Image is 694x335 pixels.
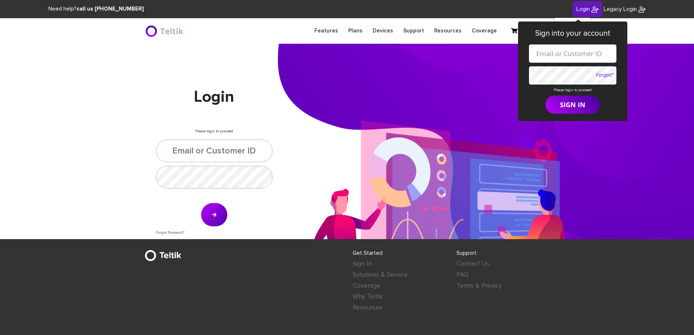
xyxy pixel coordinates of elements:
[545,96,600,114] button: SIGN IN
[353,261,372,267] a: Sign In
[48,6,144,12] span: Need help?
[156,231,184,234] a: Forgot Password?
[456,283,502,289] a: Terms & Privacy
[343,24,368,39] a: Plans
[353,293,383,300] a: Why Teltik
[591,6,599,13] img: BriteX
[353,272,408,278] a: Solutions & Service
[456,272,468,278] a: FAQ
[398,24,429,39] a: Support
[456,250,549,257] h4: Support
[145,250,181,261] img: BriteX
[77,6,144,12] strong: call us [PHONE_NUMBER]
[429,24,467,39] a: Resources
[507,26,544,37] a: Your Cart
[467,24,502,39] a: Coverage
[353,304,382,311] a: Resources
[456,261,489,267] a: Contact Us
[368,24,398,39] a: Devices
[156,87,272,107] h1: Login
[353,283,380,289] a: Coverage
[529,44,616,114] form: Please login to proceed
[145,24,185,38] img: BriteX
[150,87,278,239] div: Please login to proceed
[353,250,446,257] h4: Get Started
[596,73,613,78] a: Forgot?
[309,24,343,39] a: Features
[156,140,272,162] input: Email or Customer ID
[576,6,590,12] span: Login
[638,6,646,13] img: BriteX
[604,6,637,12] span: Legacy Login
[529,29,616,38] h3: Sign into your account
[529,44,616,63] input: Email or Customer ID
[604,5,646,13] a: Legacy Login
